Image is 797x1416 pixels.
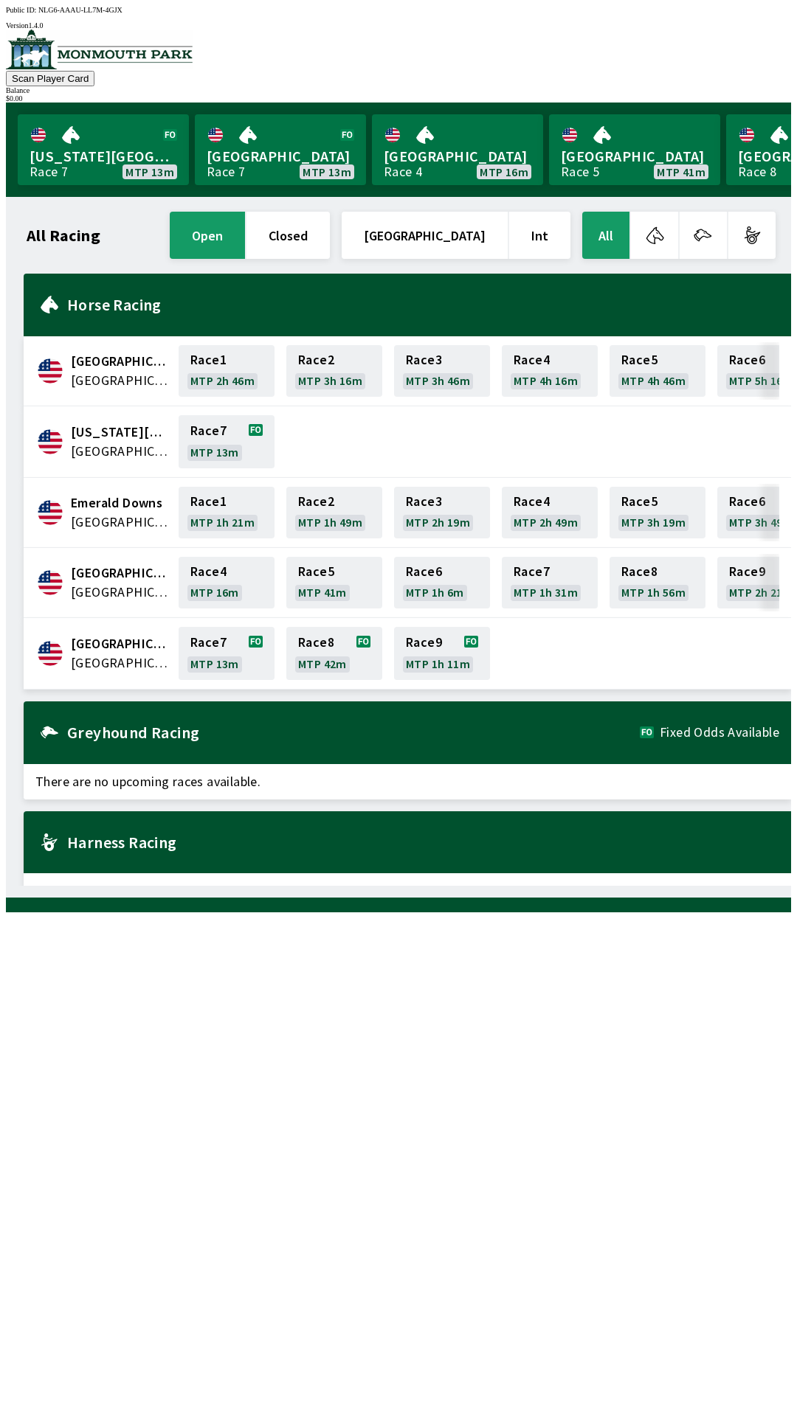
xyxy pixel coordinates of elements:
a: [US_STATE][GEOGRAPHIC_DATA]Race 7MTP 13m [18,114,189,185]
a: [GEOGRAPHIC_DATA]Race 4MTP 16m [372,114,543,185]
span: Race 1 [190,496,227,507]
a: [GEOGRAPHIC_DATA]Race 7MTP 13m [195,114,366,185]
span: Fairmount Park [71,563,170,583]
span: Fixed Odds Available [660,726,779,738]
h2: Greyhound Racing [67,726,640,738]
span: Canterbury Park [71,352,170,371]
div: Race 8 [738,166,776,178]
a: Race2MTP 3h 16m [286,345,382,397]
a: Race1MTP 1h 21m [179,487,275,538]
span: MTP 16m [480,166,528,178]
a: Race6MTP 1h 6m [394,557,490,608]
div: Version 1.4.0 [6,21,791,29]
a: [GEOGRAPHIC_DATA]Race 5MTP 41m [549,114,720,185]
span: MTP 2h 19m [406,516,470,528]
span: MTP 13m [190,658,239,670]
span: Race 1 [190,354,227,366]
span: Race 2 [298,496,334,507]
button: Scan Player Card [6,71,94,86]
a: Race5MTP 41m [286,557,382,608]
span: Race 4 [190,566,227,577]
span: [GEOGRAPHIC_DATA] [561,147,708,166]
a: Race5MTP 4h 46m [610,345,705,397]
span: Race 4 [514,496,550,507]
span: Delaware Park [71,423,170,442]
span: United States [71,442,170,461]
img: venue logo [6,29,193,69]
h2: Harness Racing [67,836,779,848]
button: open [170,212,245,259]
span: [GEOGRAPHIC_DATA] [384,147,531,166]
a: Race8MTP 1h 56m [610,557,705,608]
h1: All Racing [27,229,100,241]
div: Race 7 [30,166,68,178]
span: Race 3 [406,496,442,507]
span: Race 9 [406,636,442,648]
span: MTP 16m [190,586,239,598]
a: Race5MTP 3h 19m [610,487,705,538]
span: Monmouth Park [71,634,170,653]
span: Race 5 [298,566,334,577]
a: Race2MTP 1h 49m [286,487,382,538]
span: Race 8 [621,566,658,577]
span: [US_STATE][GEOGRAPHIC_DATA] [30,147,177,166]
span: MTP 5h 16m [729,375,793,386]
button: Int [509,212,570,259]
span: Race 4 [514,354,550,366]
span: United States [71,583,170,602]
span: MTP 1h 56m [621,586,686,598]
span: MTP 1h 11m [406,658,470,670]
span: MTP 13m [190,446,239,458]
span: MTP 4h 46m [621,375,686,386]
span: MTP 41m [657,166,705,178]
span: MTP 3h 46m [406,375,470,386]
span: Race 5 [621,496,658,507]
span: Race 6 [406,566,442,577]
a: Race3MTP 2h 19m [394,487,490,538]
span: MTP 1h 31m [514,586,578,598]
span: Race 3 [406,354,442,366]
span: Race 7 [190,636,227,648]
span: MTP 13m [125,166,174,178]
button: [GEOGRAPHIC_DATA] [342,212,508,259]
span: MTP 4h 16m [514,375,578,386]
span: [GEOGRAPHIC_DATA] [207,147,354,166]
span: Race 7 [514,566,550,577]
span: United States [71,371,170,390]
button: All [582,212,629,259]
span: MTP 1h 21m [190,516,255,528]
span: There are no upcoming races available. [24,873,791,909]
a: Race4MTP 4h 16m [502,345,598,397]
div: Balance [6,86,791,94]
span: United States [71,653,170,673]
button: closed [246,212,330,259]
div: Race 7 [207,166,245,178]
div: Public ID: [6,6,791,14]
a: Race7MTP 1h 31m [502,557,598,608]
a: Race9MTP 1h 11m [394,627,490,680]
span: Race 8 [298,636,334,648]
a: Race8MTP 42m [286,627,382,680]
a: Race7MTP 13m [179,415,275,468]
span: MTP 13m [303,166,351,178]
a: Race3MTP 3h 46m [394,345,490,397]
span: MTP 41m [298,586,347,598]
span: MTP 2h 46m [190,375,255,386]
h2: Horse Racing [67,299,779,310]
span: MTP 42m [298,658,347,670]
span: NLG6-AAAU-LL7M-4GJX [38,6,123,14]
span: Race 5 [621,354,658,366]
div: Race 5 [561,166,599,178]
span: Race 9 [729,566,765,577]
a: Race4MTP 16m [179,557,275,608]
span: Race 6 [729,496,765,507]
span: Emerald Downs [71,493,170,513]
span: There are no upcoming races available. [24,764,791,799]
span: MTP 1h 49m [298,516,362,528]
span: Race 7 [190,425,227,437]
span: Race 2 [298,354,334,366]
span: MTP 3h 19m [621,516,686,528]
span: MTP 1h 6m [406,586,464,598]
span: Race 6 [729,354,765,366]
span: MTP 3h 49m [729,516,793,528]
